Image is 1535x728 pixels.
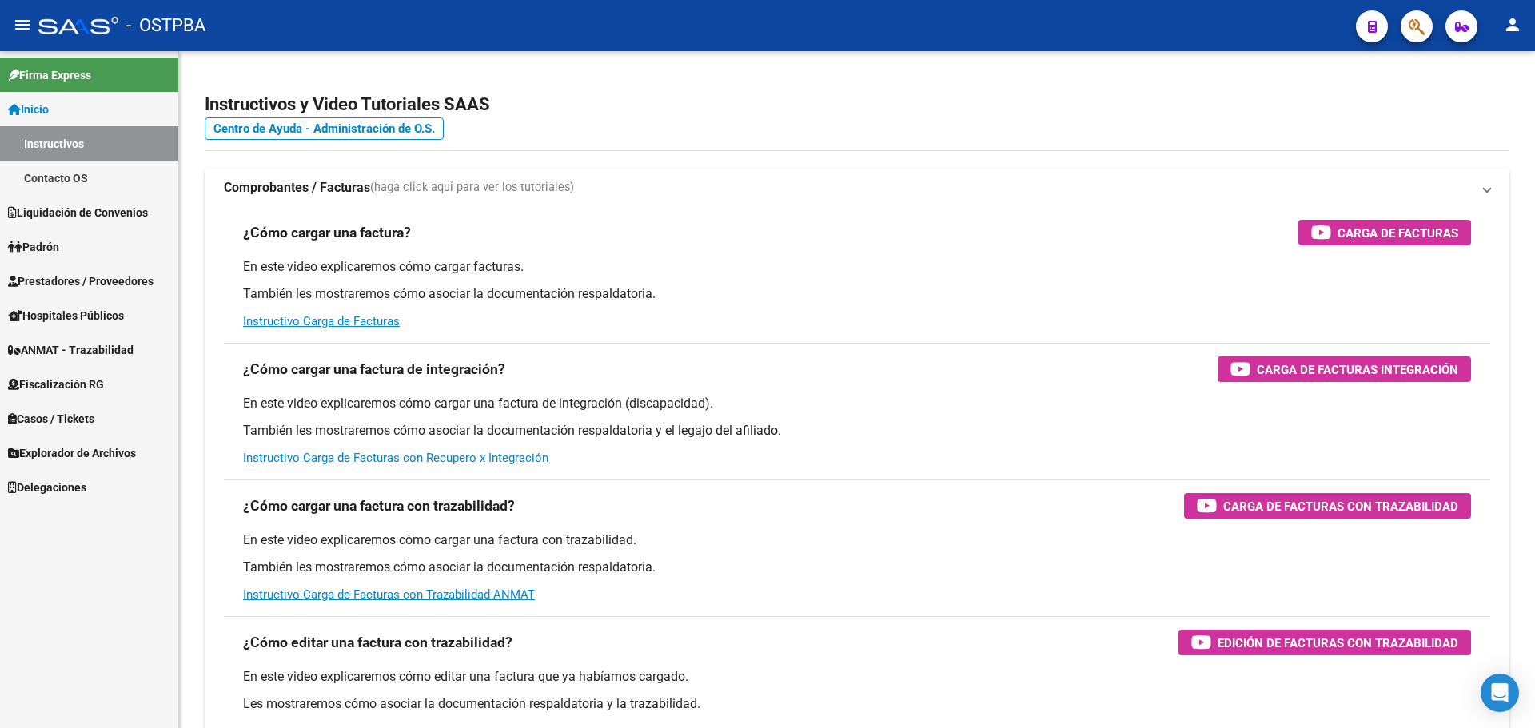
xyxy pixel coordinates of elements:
[243,358,505,380] h3: ¿Cómo cargar una factura de integración?
[205,117,444,140] a: Centro de Ayuda - Administración de O.S.
[243,422,1471,440] p: También les mostraremos cómo asociar la documentación respaldatoria y el legajo del afiliado.
[8,479,86,496] span: Delegaciones
[1218,356,1471,382] button: Carga de Facturas Integración
[8,101,49,118] span: Inicio
[1223,496,1458,516] span: Carga de Facturas con Trazabilidad
[243,668,1471,686] p: En este video explicaremos cómo editar una factura que ya habíamos cargado.
[8,273,153,290] span: Prestadores / Proveedores
[243,495,515,517] h3: ¿Cómo cargar una factura con trazabilidad?
[224,179,370,197] strong: Comprobantes / Facturas
[126,8,205,43] span: - OSTPBA
[1298,220,1471,245] button: Carga de Facturas
[243,314,400,328] a: Instructivo Carga de Facturas
[8,376,104,393] span: Fiscalización RG
[243,451,548,465] a: Instructivo Carga de Facturas con Recupero x Integración
[8,66,91,84] span: Firma Express
[243,395,1471,412] p: En este video explicaremos cómo cargar una factura de integración (discapacidad).
[243,258,1471,276] p: En este video explicaremos cómo cargar facturas.
[243,531,1471,549] p: En este video explicaremos cómo cargar una factura con trazabilidad.
[205,90,1509,120] h2: Instructivos y Video Tutoriales SAAS
[243,559,1471,576] p: También les mostraremos cómo asociar la documentación respaldatoria.
[243,695,1471,713] p: Les mostraremos cómo asociar la documentación respaldatoria y la trazabilidad.
[1481,674,1519,712] div: Open Intercom Messenger
[1257,360,1458,380] span: Carga de Facturas Integración
[1184,493,1471,519] button: Carga de Facturas con Trazabilidad
[8,204,148,221] span: Liquidación de Convenios
[205,169,1509,207] mat-expansion-panel-header: Comprobantes / Facturas(haga click aquí para ver los tutoriales)
[243,221,411,244] h3: ¿Cómo cargar una factura?
[8,341,134,359] span: ANMAT - Trazabilidad
[1178,630,1471,655] button: Edición de Facturas con Trazabilidad
[8,444,136,462] span: Explorador de Archivos
[243,285,1471,303] p: También les mostraremos cómo asociar la documentación respaldatoria.
[243,631,512,654] h3: ¿Cómo editar una factura con trazabilidad?
[243,587,535,602] a: Instructivo Carga de Facturas con Trazabilidad ANMAT
[13,15,32,34] mat-icon: menu
[1503,15,1522,34] mat-icon: person
[370,179,574,197] span: (haga click aquí para ver los tutoriales)
[8,307,124,324] span: Hospitales Públicos
[8,410,94,428] span: Casos / Tickets
[1218,633,1458,653] span: Edición de Facturas con Trazabilidad
[1338,223,1458,243] span: Carga de Facturas
[8,238,59,256] span: Padrón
